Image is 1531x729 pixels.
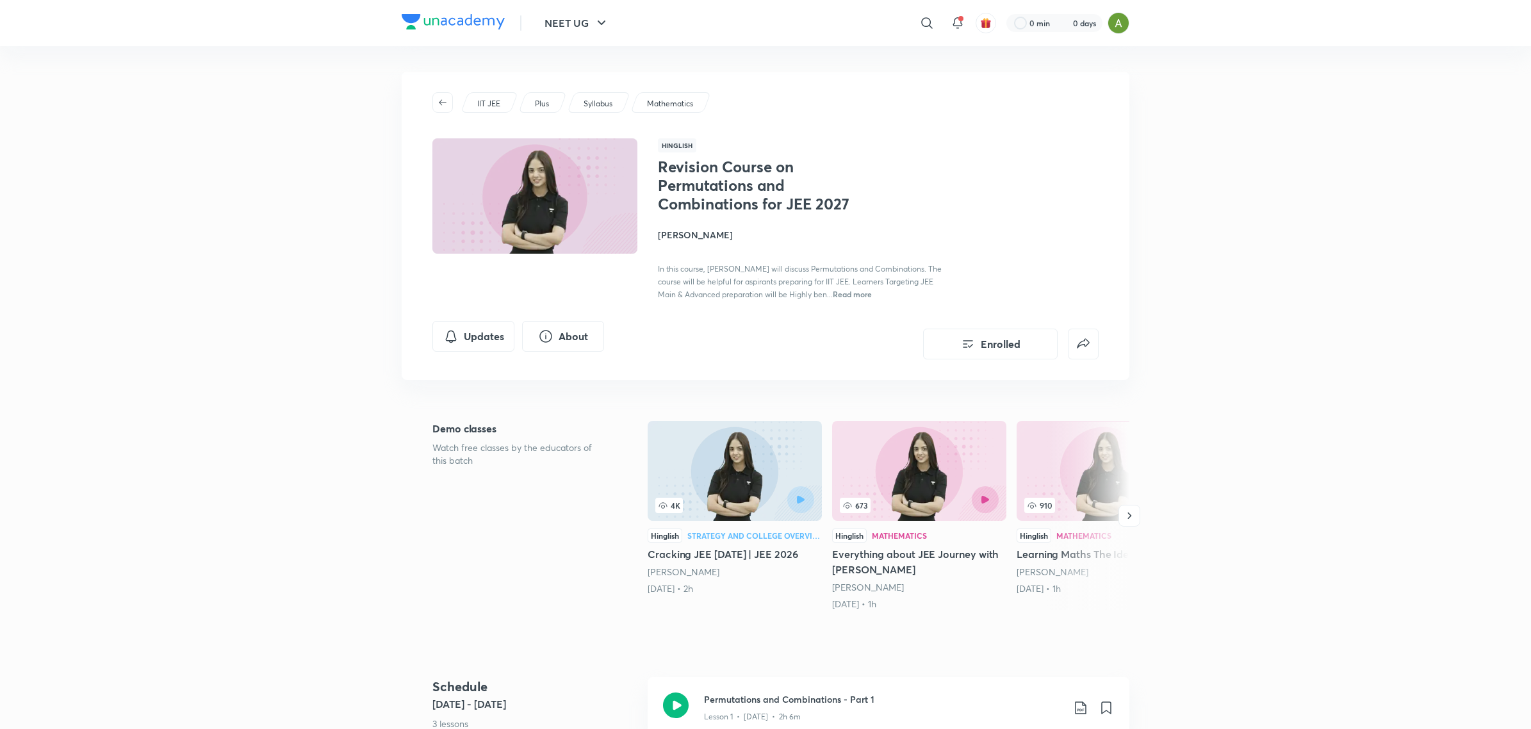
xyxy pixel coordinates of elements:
a: 673HinglishMathematicsEverything about JEE Journey with [PERSON_NAME][PERSON_NAME][DATE] • 1h [832,421,1006,610]
span: 673 [840,498,871,513]
img: Company Logo [402,14,505,29]
button: Enrolled [923,329,1058,359]
div: 13th Jun • 1h [1017,582,1191,595]
span: Read more [833,289,872,299]
button: Updates [432,321,514,352]
div: Strategy and College Overview [687,532,822,539]
a: [PERSON_NAME] [648,566,719,578]
img: Ajay A [1108,12,1129,34]
span: 4K [655,498,683,513]
span: In this course, [PERSON_NAME] will discuss Permutations and Combinations. The course will be help... [658,264,942,299]
button: NEET UG [537,10,617,36]
p: Mathematics [647,98,693,110]
button: false [1068,329,1099,359]
h5: Learning Maths The Ideal Way [1017,546,1191,562]
img: avatar [980,17,992,29]
h5: Everything about JEE Journey with [PERSON_NAME] [832,546,1006,577]
a: Cracking JEE in 1 year | JEE 2026 [648,421,822,595]
h5: Demo classes [432,421,607,436]
div: Dhairya Sandhyana [1017,566,1191,578]
h4: [PERSON_NAME] [658,228,945,242]
a: Mathematics [645,98,696,110]
p: Syllabus [584,98,612,110]
a: Everything about JEE Journey with Dhairya Sandhyana [832,421,1006,610]
button: About [522,321,604,352]
a: 910HinglishMathematicsLearning Maths The Ideal Way[PERSON_NAME][DATE] • 1h [1017,421,1191,595]
span: 910 [1024,498,1055,513]
a: [PERSON_NAME] [832,581,904,593]
h3: Permutations and Combinations - Part 1 [704,692,1063,706]
div: 27th Apr • 2h [648,582,822,595]
h5: Cracking JEE [DATE] | JEE 2026 [648,546,822,562]
a: Company Logo [402,14,505,33]
div: Hinglish [648,528,682,543]
div: Hinglish [1017,528,1051,543]
h4: Schedule [432,677,637,696]
a: [PERSON_NAME] [1017,566,1088,578]
button: avatar [976,13,996,33]
img: Thumbnail [430,137,639,255]
div: Mathematics [872,532,927,539]
span: Hinglish [658,138,696,152]
a: Syllabus [582,98,615,110]
h5: [DATE] - [DATE] [432,696,637,712]
div: 10th Jun • 1h [832,598,1006,610]
p: Watch free classes by the educators of this batch [432,441,607,467]
a: 4KHinglishStrategy and College OverviewCracking JEE [DATE] | JEE 2026[PERSON_NAME][DATE] • 2h [648,421,822,595]
div: Dhairya Sandhyana [648,566,822,578]
p: Lesson 1 • [DATE] • 2h 6m [704,711,801,723]
img: streak [1058,17,1070,29]
a: Plus [533,98,552,110]
a: IIT JEE [475,98,503,110]
div: Dhairya Sandhyana [832,581,1006,594]
p: IIT JEE [477,98,500,110]
a: Learning Maths The Ideal Way [1017,421,1191,595]
div: Hinglish [832,528,867,543]
h1: Revision Course on Permutations and Combinations for JEE 2027 [658,158,867,213]
p: Plus [535,98,549,110]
